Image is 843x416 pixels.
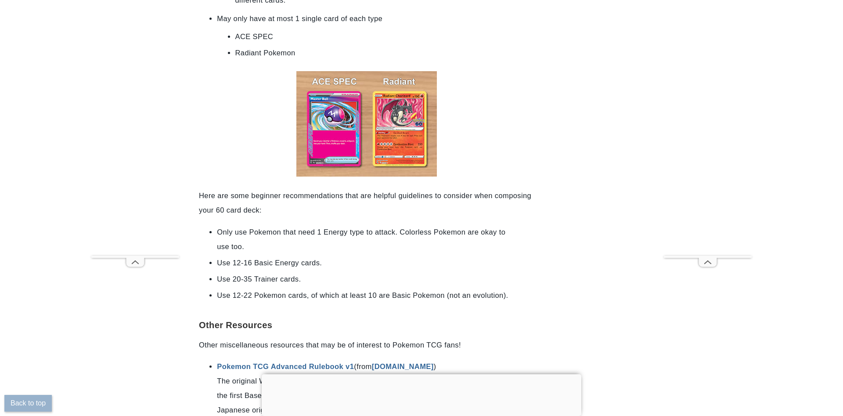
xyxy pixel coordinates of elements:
li: Use 20-35 Trainer cards. [217,272,516,286]
iframe: Advertisement [262,374,581,414]
p: Other miscellaneous resources that may be of interest to Pokemon TCG fans! [199,338,534,352]
iframe: Advertisement [664,21,752,256]
a: Pokemon TCG Advanced Rulebook v1 [217,362,354,370]
li: Use 12-22 Pokemon cards, of which at least 10 are Basic Pokemon (not an evolution). [217,288,516,303]
p: Here are some beginner recommendations that are helpful guidelines to consider when composing you... [199,188,534,217]
li: ACE SPEC [235,29,498,44]
li: May only have at most 1 single card of each type [217,11,516,26]
li: Radiant Pokemon [235,46,498,60]
img: EX and ex cards are classified as different names [296,71,437,177]
button: Back to top [4,395,52,412]
h2: Other Resources [199,307,534,330]
iframe: Advertisement [91,21,179,256]
a: [DOMAIN_NAME] [372,362,434,370]
li: Use 12-16 Basic Energy cards. [217,256,516,270]
li: Only use Pokemon that need 1 Energy type to attack. Colorless Pokemon are okay to use too. [217,225,516,254]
